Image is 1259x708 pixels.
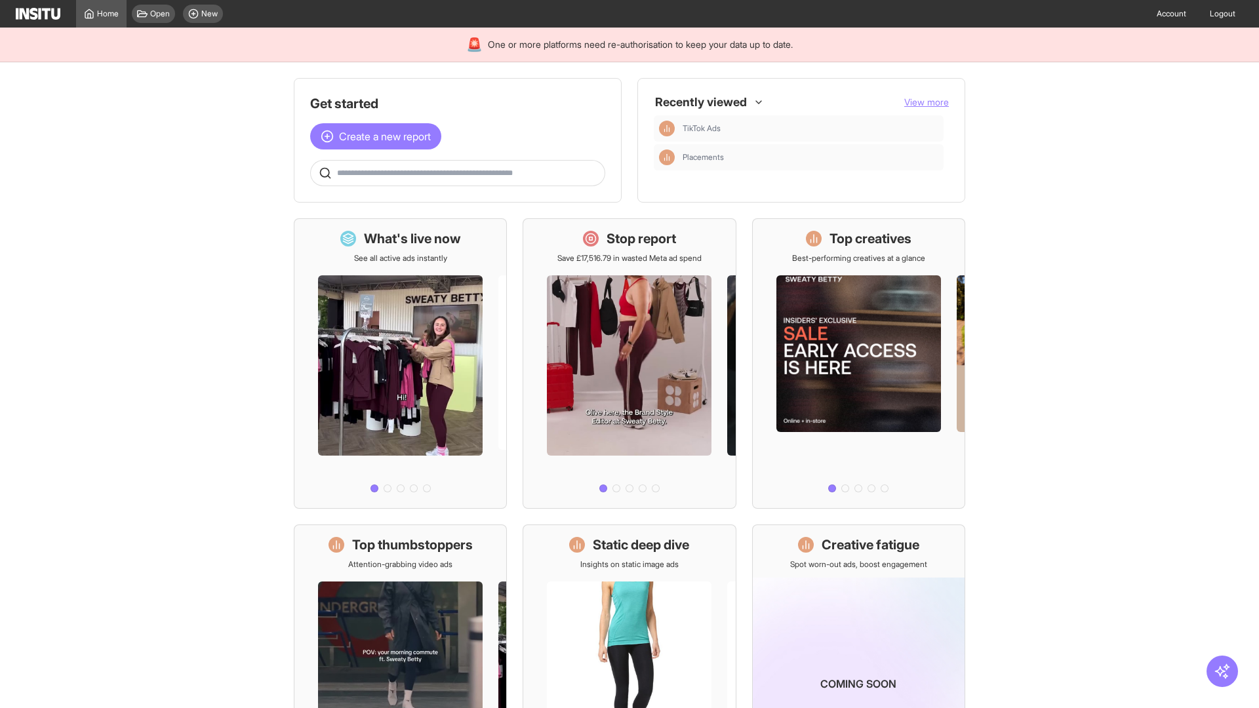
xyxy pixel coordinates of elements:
span: View more [904,96,949,108]
p: Best-performing creatives at a glance [792,253,925,264]
h1: Top creatives [829,229,911,248]
div: 🚨 [466,35,483,54]
span: One or more platforms need re-authorisation to keep your data up to date. [488,38,793,51]
a: Stop reportSave £17,516.79 in wasted Meta ad spend [523,218,736,509]
span: Create a new report [339,128,431,144]
h1: Static deep dive [593,536,689,554]
a: Top creativesBest-performing creatives at a glance [752,218,965,509]
img: Logo [16,8,60,20]
span: Placements [683,152,938,163]
span: Home [97,9,119,19]
span: Placements [683,152,724,163]
span: Open [150,9,170,19]
h1: Get started [310,94,605,113]
span: TikTok Ads [683,123,938,134]
p: Save £17,516.79 in wasted Meta ad spend [557,253,702,264]
h1: What's live now [364,229,461,248]
button: View more [904,96,949,109]
a: What's live nowSee all active ads instantly [294,218,507,509]
p: See all active ads instantly [354,253,447,264]
div: Insights [659,149,675,165]
button: Create a new report [310,123,441,149]
h1: Top thumbstoppers [352,536,473,554]
p: Insights on static image ads [580,559,679,570]
div: Insights [659,121,675,136]
h1: Stop report [607,229,676,248]
span: New [201,9,218,19]
p: Attention-grabbing video ads [348,559,452,570]
span: TikTok Ads [683,123,721,134]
